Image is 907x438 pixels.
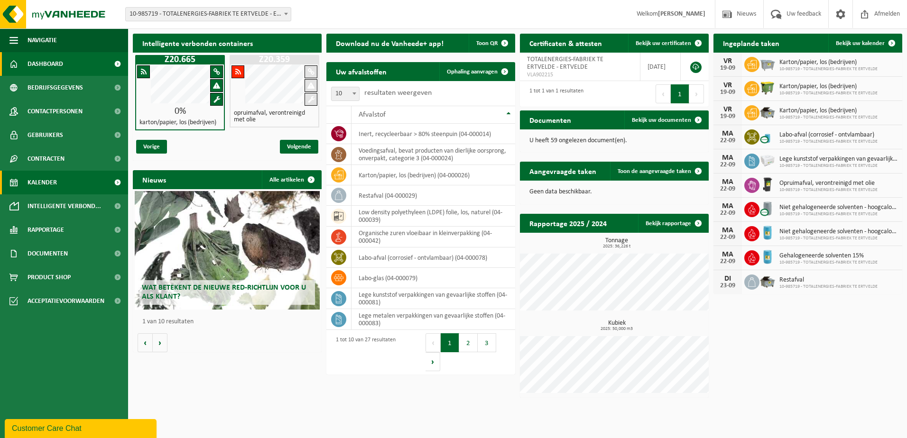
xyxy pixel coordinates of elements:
[28,28,57,52] span: Navigatie
[779,252,878,260] span: Gehalogeneerde solventen 15%
[759,104,776,120] img: WB-5000-GAL-GY-01
[126,8,291,21] span: 10-985719 - TOTALENERGIES-FABRIEK TE ERTVELDE - ERTVELDE
[28,76,83,100] span: Bedrijfsgegevens
[28,289,104,313] span: Acceptatievoorwaarden
[153,333,167,352] button: Volgende
[636,40,691,46] span: Bekijk uw certificaten
[352,206,515,227] td: low density polyethyleen (LDPE) folie, los, naturel (04-000039)
[352,227,515,247] td: organische zuren vloeibaar in kleinverpakking (04-000042)
[759,55,776,72] img: WB-2500-GAL-GY-01
[718,186,737,192] div: 22-09
[136,140,167,154] span: Vorige
[759,249,776,265] img: LP-LD-00200-HPE-21
[718,65,737,72] div: 19-09
[779,204,898,211] span: Niet gehalogeneerde solventen - hoogcalorisch in 200lt-vat
[525,244,709,249] span: 2025: 36,226 t
[326,62,396,81] h2: Uw afvalstoffen
[28,147,65,171] span: Contracten
[718,82,737,89] div: VR
[28,52,63,76] span: Dashboard
[713,34,789,52] h2: Ingeplande taken
[638,214,708,233] a: Bekijk rapportage
[352,309,515,330] td: lege metalen verpakkingen van gevaarlijke stoffen (04-000083)
[759,80,776,96] img: WB-1100-HPE-GN-50
[441,333,459,352] button: 1
[527,71,633,79] span: VLA902215
[352,288,515,309] td: lege kunststof verpakkingen van gevaarlijke stoffen (04-000081)
[779,107,878,115] span: Karton/papier, los (bedrijven)
[476,40,498,46] span: Toon QR
[718,57,737,65] div: VR
[133,170,176,189] h2: Nieuws
[125,7,291,21] span: 10-985719 - TOTALENERGIES-FABRIEK TE ERTVELDE - ERTVELDE
[779,139,878,145] span: 10-985719 - TOTALENERGIES-FABRIEK TE ERTVELDE
[624,110,708,129] a: Bekijk uw documenten
[759,128,776,144] img: LP-OT-00060-CU
[779,180,878,187] span: Opruimafval, verontreinigd met olie
[529,189,699,195] p: Geen data beschikbaar.
[718,137,737,144] div: 22-09
[718,283,737,289] div: 23-09
[426,333,441,352] button: Previous
[527,56,603,71] span: TOTALENERGIES-FABRIEK TE ERTVELDE - ERTVELDE
[525,83,583,104] div: 1 tot 1 van 1 resultaten
[779,155,898,163] span: Lege kunststof verpakkingen van gevaarlijke stoffen
[439,62,514,81] a: Ophaling aanvragen
[671,84,689,103] button: 1
[262,170,321,189] a: Alle artikelen
[628,34,708,53] a: Bekijk uw certificaten
[779,91,878,96] span: 10-985719 - TOTALENERGIES-FABRIEK TE ERTVELDE
[234,110,315,123] h4: opruimafval, verontreinigd met olie
[632,117,691,123] span: Bekijk uw documenten
[447,69,498,75] span: Ophaling aanvragen
[352,247,515,268] td: labo-afval (corrosief - ontvlambaar) (04-000078)
[718,251,737,258] div: MA
[779,228,898,236] span: Niet gehalogeneerde solventen - hoogcalorisch in 200lt-vat
[28,171,57,194] span: Kalender
[779,115,878,120] span: 10-985719 - TOTALENERGIES-FABRIEK TE ERTVELDE
[779,187,878,193] span: 10-985719 - TOTALENERGIES-FABRIEK TE ERTVELDE
[759,176,776,192] img: WB-0240-HPE-BK-01
[718,162,737,168] div: 22-09
[359,111,386,119] span: Afvalstof
[759,201,776,217] img: LP-LD-00200-CU
[28,123,63,147] span: Gebruikers
[610,162,708,181] a: Toon de aangevraagde taken
[352,268,515,288] td: labo-glas (04-000079)
[525,237,709,249] h3: Tonnage
[426,352,440,371] button: Next
[364,89,432,97] label: resultaten weergeven
[779,276,878,284] span: Restafval
[478,333,496,352] button: 3
[28,100,83,123] span: Contactpersonen
[352,165,515,185] td: karton/papier, los (bedrijven) (04-000026)
[28,265,71,289] span: Product Shop
[525,320,709,331] h3: Kubiek
[138,55,222,64] h1: Z20.665
[520,162,606,180] h2: Aangevraagde taken
[718,258,737,265] div: 22-09
[326,34,453,52] h2: Download nu de Vanheede+ app!
[28,218,64,242] span: Rapportage
[133,34,322,52] h2: Intelligente verbonden containers
[718,202,737,210] div: MA
[618,168,691,174] span: Toon de aangevraagde taken
[459,333,478,352] button: 2
[779,83,878,91] span: Karton/papier, los (bedrijven)
[280,140,318,154] span: Volgende
[352,144,515,165] td: voedingsafval, bevat producten van dierlijke oorsprong, onverpakt, categorie 3 (04-000024)
[331,87,360,101] span: 10
[28,242,68,265] span: Documenten
[718,106,737,113] div: VR
[520,214,616,232] h2: Rapportage 2025 / 2024
[520,34,611,52] h2: Certificaten & attesten
[828,34,901,53] a: Bekijk uw kalender
[718,234,737,241] div: 22-09
[352,185,515,206] td: restafval (04-000029)
[689,84,704,103] button: Next
[718,210,737,217] div: 22-09
[142,284,306,301] span: Wat betekent de nieuwe RED-richtlijn voor u als klant?
[332,87,359,100] span: 10
[656,84,671,103] button: Previous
